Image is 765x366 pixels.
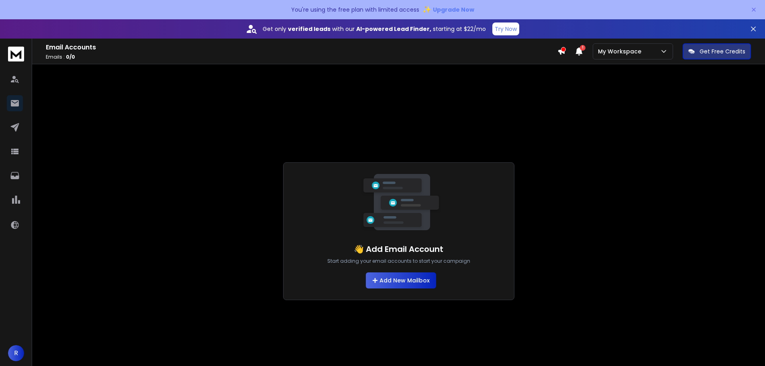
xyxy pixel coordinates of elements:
span: 0 / 0 [66,53,75,60]
strong: verified leads [288,25,330,33]
strong: AI-powered Lead Finder, [356,25,431,33]
h1: Email Accounts [46,43,557,52]
iframe: Intercom live chat [736,338,755,358]
p: Try Now [495,25,517,33]
p: Start adding your email accounts to start your campaign [327,258,470,264]
p: You're using the free plan with limited access [291,6,419,14]
button: Try Now [492,22,519,35]
span: Upgrade Now [433,6,474,14]
img: logo [8,47,24,61]
p: Get Free Credits [700,47,745,55]
p: My Workspace [598,47,645,55]
button: Add New Mailbox [366,272,436,288]
p: Emails : [46,54,557,60]
span: 1 [580,45,585,51]
button: R [8,345,24,361]
button: Get Free Credits [683,43,751,59]
button: ✨Upgrade Now [422,2,474,18]
p: Get only with our starting at $22/mo [263,25,486,33]
span: ✨ [422,4,431,15]
h1: 👋 Add Email Account [354,243,443,255]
